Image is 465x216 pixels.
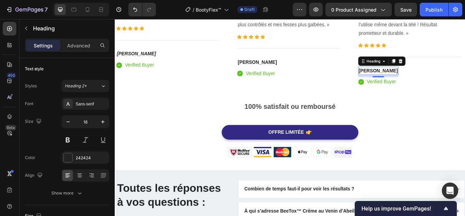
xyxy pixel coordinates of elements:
[65,83,87,89] span: Heading 2*
[244,6,255,13] span: Draft
[125,124,284,141] a: OFFRE LIMITÉE
[325,3,392,16] button: 0 product assigned
[3,3,51,16] button: 7
[284,56,331,65] h4: Rich Text Editor. Editing area: main
[420,3,448,16] button: Publish
[395,3,417,16] button: Save
[426,6,443,13] div: Publish
[292,46,311,52] div: Heading
[25,155,35,161] div: Color
[193,6,194,13] span: /
[153,59,271,69] p: Verified Buyer
[5,125,16,130] div: Beta
[76,101,108,107] div: Sans-serif
[34,42,53,49] p: Settings
[255,149,276,162] img: gempages_574280435123618862-7c87da00-185a-4cf1-af40-47f426b48766.webp
[196,6,221,13] span: BootyFlex™
[151,98,257,106] span: 100% satisfait ou remboursé
[143,47,189,53] strong: [PERSON_NAME]
[33,24,107,32] p: Heading
[67,42,90,49] p: Advanced
[400,7,412,13] span: Save
[151,195,279,201] strong: Combien de temps faut-il pour voir les résultats ?
[25,83,37,89] div: Styles
[25,101,33,107] div: Font
[6,73,16,78] div: 450
[179,129,221,135] strong: OFFRE LIMITÉE
[331,6,376,13] span: 0 product assigned
[294,69,328,78] p: Verified Buyer
[128,3,156,16] div: Undo/Redo
[25,66,44,72] div: Text style
[25,171,44,180] div: Align
[62,80,109,92] button: Heading 2*
[25,117,43,126] div: Size
[284,57,330,63] strong: [PERSON_NAME]
[143,46,261,55] p: ⁠⁠⁠⁠⁠⁠⁠
[442,183,458,199] div: Open Intercom Messenger
[362,204,450,213] button: Show survey - Help us improve GemPages!
[115,19,465,216] iframe: Design area
[45,5,48,14] p: 7
[51,190,83,197] div: Show more
[362,205,442,212] span: Help us improve GemPages!
[142,46,262,55] h4: Rich Text Editor. Editing area: main
[25,187,109,199] button: Show more
[76,155,108,161] div: 242424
